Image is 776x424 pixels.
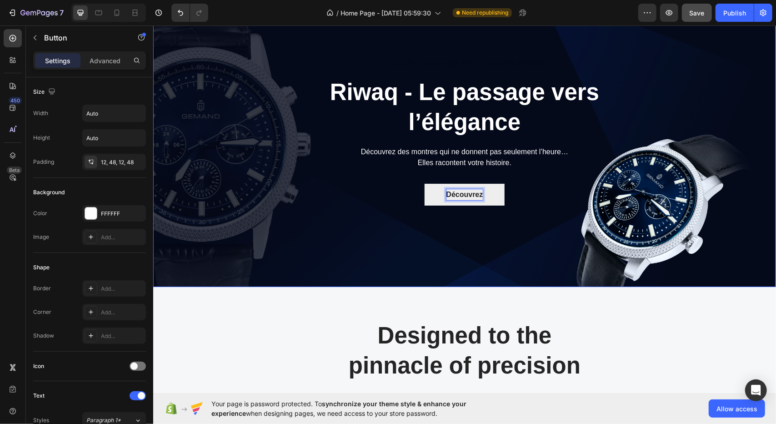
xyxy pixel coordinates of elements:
[211,400,466,417] span: synchronize your theme style & enhance your experience
[101,158,144,167] div: 12, 48, 12, 48
[723,8,746,18] div: Publish
[101,285,144,293] div: Add...
[33,332,54,340] div: Shadow
[90,56,120,66] p: Advanced
[690,9,705,17] span: Save
[9,97,22,104] div: 450
[293,164,330,175] div: Rich Text Editor. Editing area: main
[33,209,47,217] div: Color
[709,399,765,418] button: Allow access
[7,167,22,174] div: Beta
[44,32,121,43] p: Button
[33,134,50,142] div: Height
[33,233,49,241] div: Image
[101,308,144,317] div: Add...
[33,263,50,272] div: Shape
[462,9,508,17] span: Need republishing
[152,120,471,144] div: Rich Text Editor. Editing area: main
[171,4,208,22] div: Undo/Redo
[101,332,144,340] div: Add...
[153,52,470,112] p: Riwaq - Le passage vers l’élégance
[716,4,754,22] button: Publish
[33,86,57,98] div: Size
[101,233,144,242] div: Add...
[83,130,145,146] input: Auto
[33,362,44,370] div: Icon
[153,121,470,143] p: Découvrez des montres qui ne donnent pas seulement l’heure… Elles racontent votre histoire.
[33,188,65,197] div: Background
[4,4,68,22] button: 7
[33,392,45,400] div: Text
[45,56,70,66] p: Settings
[33,308,51,316] div: Corner
[745,379,767,401] div: Open Intercom Messenger
[60,7,64,18] p: 7
[336,8,339,18] span: /
[211,399,502,418] span: Your page is password protected. To when designing pages, we need access to your store password.
[33,158,54,166] div: Padding
[271,158,352,180] button: <p>Découvrez</p>
[33,109,48,117] div: Width
[293,164,330,175] p: Découvrez
[716,404,757,414] span: Allow access
[33,284,51,293] div: Border
[83,105,145,121] input: Auto
[101,210,144,218] div: FFFFFF
[682,4,712,22] button: Save
[153,25,776,393] iframe: Design area
[340,8,431,18] span: Home Page - [DATE] 05:59:30
[176,295,447,356] p: Designed to the pinnacle of precision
